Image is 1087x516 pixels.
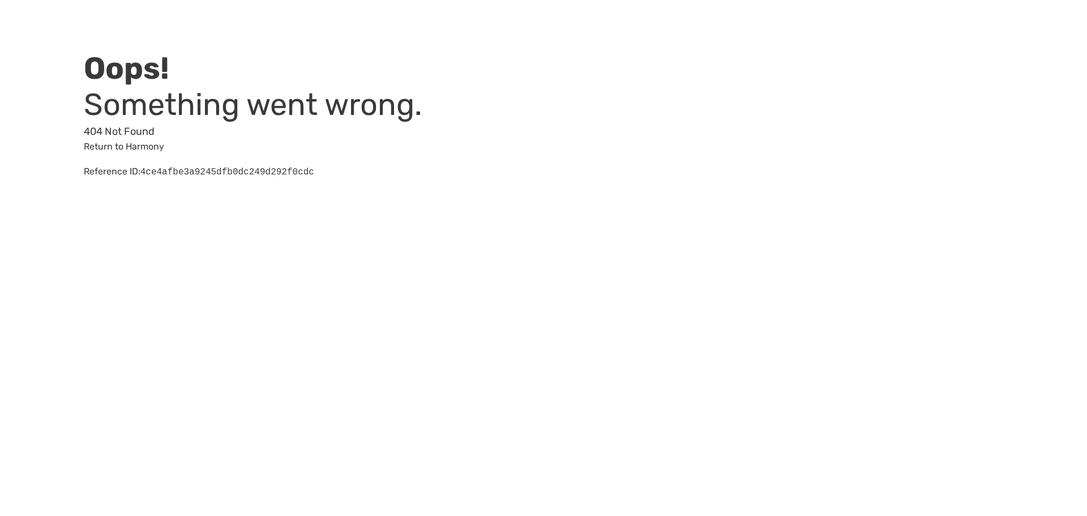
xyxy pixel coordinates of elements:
[84,50,502,87] h2: Oops!
[84,123,502,140] p: 404 Not Found
[140,167,314,177] pre: 4ce4afbe3a9245dfb0dc249d292f0cdc
[84,165,502,179] div: Reference ID:
[84,87,502,123] h3: Something went wrong.
[84,141,164,152] a: Return to Harmony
